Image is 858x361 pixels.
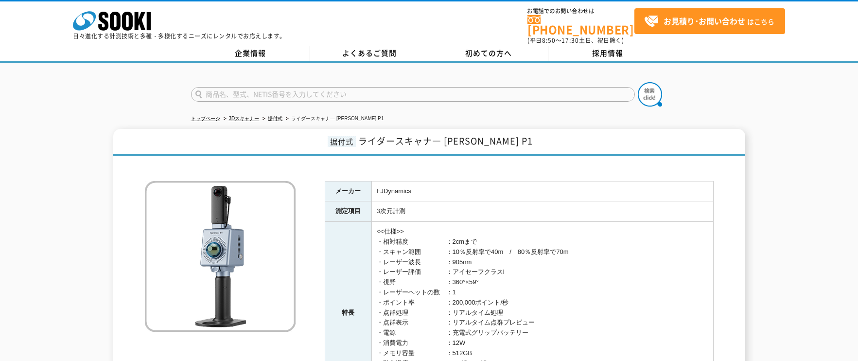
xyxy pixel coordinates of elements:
[371,201,713,222] td: 3次元計測
[527,36,624,45] span: (平日 ～ 土日、祝日除く)
[358,134,533,147] span: ライダースキャナ― [PERSON_NAME] P1
[527,15,634,35] a: [PHONE_NUMBER]
[527,8,634,14] span: お電話でのお問い合わせは
[229,116,260,121] a: 3Dスキャナー
[191,87,635,102] input: 商品名、型式、NETIS番号を入力してください
[325,201,371,222] th: 測定項目
[325,181,371,201] th: メーカー
[284,114,384,124] li: ライダースキャナ― [PERSON_NAME] P1
[548,46,667,61] a: 採用情報
[145,181,296,332] img: ライダースキャナ― FJD Trion P1
[191,116,220,121] a: トップページ
[191,46,310,61] a: 企業情報
[310,46,429,61] a: よくあるご質問
[371,181,713,201] td: FJDynamics
[73,33,286,39] p: 日々進化する計測技術と多種・多様化するニーズにレンタルでお応えします。
[465,48,512,58] span: 初めての方へ
[328,136,356,147] span: 据付式
[638,82,662,107] img: btn_search.png
[429,46,548,61] a: 初めての方へ
[634,8,785,34] a: お見積り･お問い合わせはこちら
[268,116,282,121] a: 据付式
[542,36,556,45] span: 8:50
[664,15,745,27] strong: お見積り･お問い合わせ
[644,14,774,29] span: はこちら
[561,36,579,45] span: 17:30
